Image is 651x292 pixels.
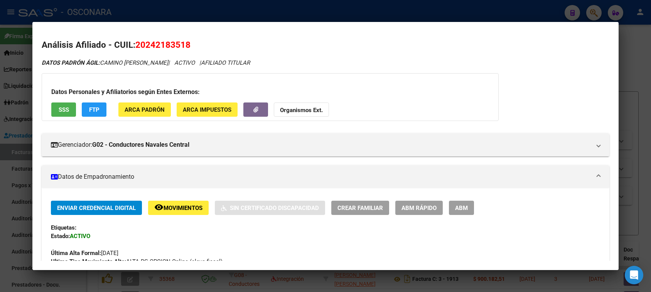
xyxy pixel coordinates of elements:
h3: Datos Personales y Afiliatorios según Entes Externos: [51,87,489,97]
span: SSS [59,106,69,113]
i: | ACTIVO | [42,59,250,66]
button: ARCA Impuestos [177,102,238,117]
strong: Organismos Ext. [280,107,323,114]
span: Enviar Credencial Digital [57,205,136,211]
span: 20242183518 [135,40,191,50]
button: Sin Certificado Discapacidad [215,201,325,215]
button: Organismos Ext. [274,102,329,117]
button: Movimientos [148,201,209,215]
mat-expansion-panel-header: Datos de Empadronamiento [42,165,609,188]
mat-panel-title: Datos de Empadronamiento [51,172,590,181]
button: SSS [51,102,76,117]
button: Enviar Credencial Digital [51,201,142,215]
span: ALTA RG OPCION Online (clave fiscal) [51,258,223,265]
mat-expansion-panel-header: Gerenciador:G02 - Conductores Navales Central [42,133,609,156]
span: FTP [89,106,100,113]
span: ARCA Padrón [125,106,165,113]
mat-panel-title: Gerenciador: [51,140,590,149]
span: Crear Familiar [337,205,383,211]
h2: Análisis Afiliado - CUIL: [42,39,609,52]
span: Movimientos [164,205,202,211]
strong: Última Alta Formal: [51,250,101,257]
span: ARCA Impuestos [183,106,231,113]
strong: G02 - Conductores Navales Central [92,140,189,149]
span: AFILIADO TITULAR [201,59,250,66]
span: Sin Certificado Discapacidad [230,205,319,211]
button: ABM [449,201,474,215]
span: ABM Rápido [401,205,437,211]
span: CAMINO [PERSON_NAME] [42,59,168,66]
button: ABM Rápido [395,201,443,215]
strong: Estado: [51,233,70,240]
span: [DATE] [51,250,118,257]
button: ARCA Padrón [118,102,171,117]
strong: Ultimo Tipo Movimiento Alta: [51,258,126,265]
button: FTP [82,102,106,117]
strong: DATOS PADRÓN ÁGIL: [42,59,100,66]
strong: ACTIVO [70,233,90,240]
span: ABM [455,205,468,211]
div: Open Intercom Messenger [625,266,643,284]
mat-icon: remove_red_eye [154,203,164,212]
strong: Etiquetas: [51,224,76,231]
button: Crear Familiar [331,201,389,215]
